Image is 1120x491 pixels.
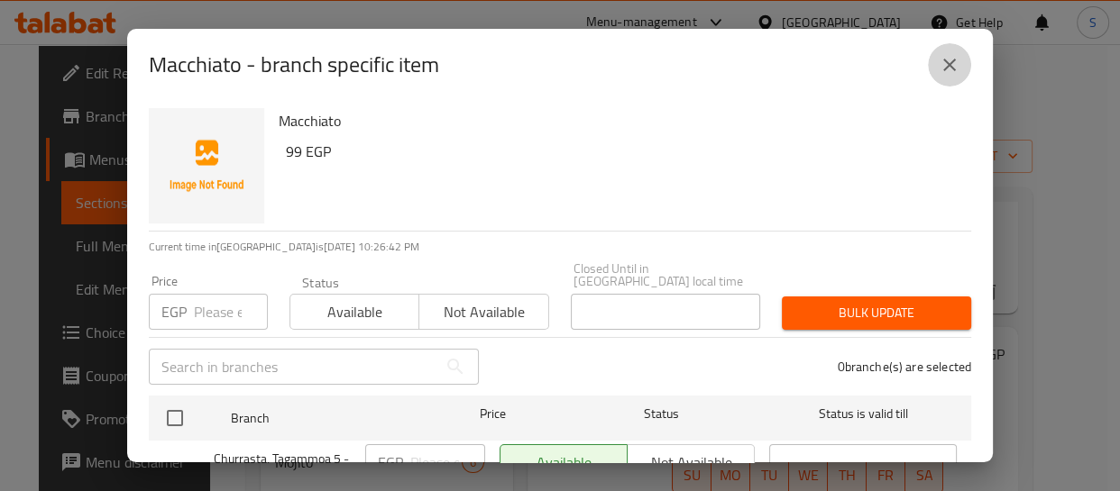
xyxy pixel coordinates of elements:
[837,358,971,376] p: 0 branche(s) are selected
[289,294,419,330] button: Available
[149,108,264,223] img: Macchiato
[796,302,957,324] span: Bulk update
[378,451,403,473] p: EGP
[433,403,553,425] span: Price
[928,43,971,86] button: close
[567,403,755,425] span: Status
[149,50,439,79] h2: Macchiato - branch specific item
[769,403,957,425] span: Status is valid till
[231,407,418,430] span: Branch
[410,444,485,480] input: Please enter price
[149,239,971,255] p: Current time in [GEOGRAPHIC_DATA] is [DATE] 10:26:42 PM
[418,294,548,330] button: Not available
[149,349,437,385] input: Search in branches
[782,296,971,330] button: Bulk update
[194,294,268,330] input: Please enter price
[427,299,541,325] span: Not available
[161,301,187,323] p: EGP
[298,299,412,325] span: Available
[279,108,957,133] h6: Macchiato
[286,139,957,164] h6: 99 EGP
